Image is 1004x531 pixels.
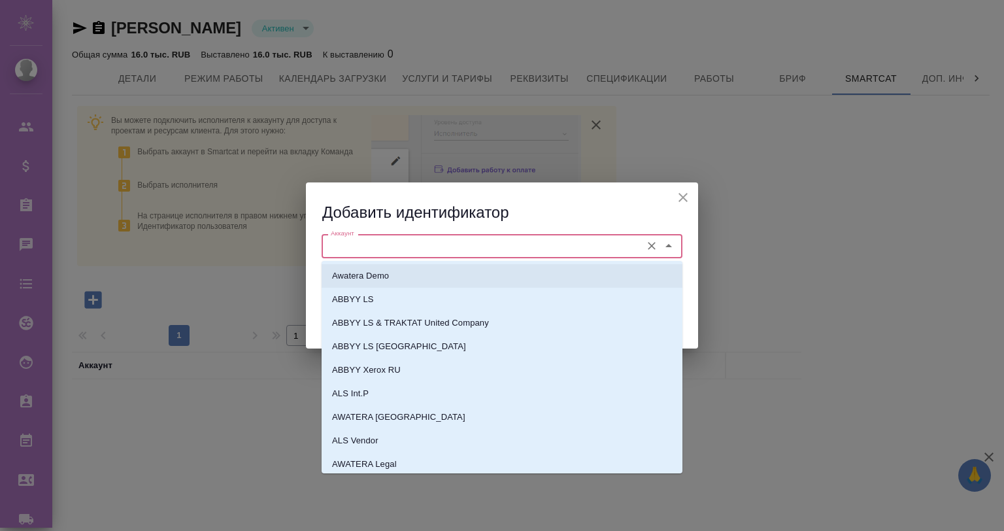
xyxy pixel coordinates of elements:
[332,340,466,353] p: ABBYY LS [GEOGRAPHIC_DATA]
[332,387,369,400] p: ALS Int.P
[322,203,509,221] span: Добавить идентификатор
[332,411,465,424] p: AWATERA [GEOGRAPHIC_DATA]
[332,434,378,447] p: ALS Vendor
[332,269,389,283] p: Awatera Demo
[643,237,661,255] button: Очистить
[332,317,489,330] p: ABBYY LS & TRAKTAT United Company
[673,188,693,207] button: close
[660,237,678,255] button: Close
[332,458,397,471] p: AWATERA Legal
[332,293,374,306] p: ABBYY LS
[332,364,401,377] p: ABBYY Xerox RU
